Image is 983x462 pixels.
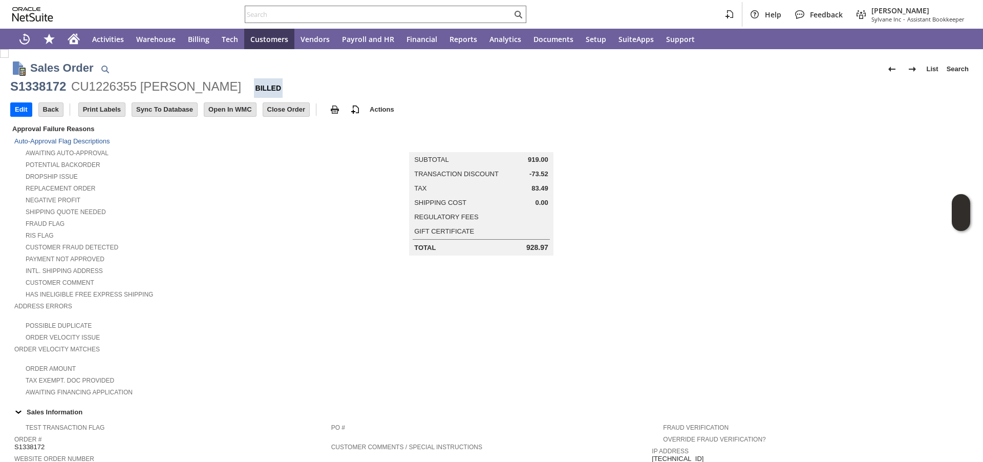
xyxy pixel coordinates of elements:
svg: Shortcuts [43,33,55,45]
span: Financial [407,34,437,44]
a: SuiteApps [612,29,660,49]
a: Potential Backorder [26,161,100,169]
span: Analytics [489,34,521,44]
a: RIS flag [26,232,54,239]
a: Vendors [294,29,336,49]
span: Tech [222,34,238,44]
span: Sylvane Inc [871,15,901,23]
span: Feedback [810,10,843,19]
a: Fraud Verification [663,424,729,431]
span: Help [765,10,781,19]
a: Order # [14,436,41,443]
div: Shortcuts [37,29,61,49]
img: Quick Find [99,63,111,75]
input: Sync To Database [132,103,197,116]
input: Search [245,8,512,20]
svg: Home [68,33,80,45]
span: Support [666,34,695,44]
input: Open In WMC [204,103,256,116]
span: Reports [450,34,477,44]
a: Customer Comments / Special Instructions [331,444,482,451]
a: Payment not approved [26,256,104,263]
a: Dropship Issue [26,173,78,180]
div: Billed [254,78,283,98]
svg: Recent Records [18,33,31,45]
a: Total [414,244,436,251]
a: Regulatory Fees [414,213,478,221]
span: 919.00 [528,156,548,164]
span: Oracle Guided Learning Widget. To move around, please hold and drag [952,213,970,232]
div: S1338172 [10,78,66,95]
span: Activities [92,34,124,44]
input: Back [39,103,63,116]
img: Previous [886,63,898,75]
span: Documents [533,34,573,44]
div: CU1226355 [PERSON_NAME] [71,78,241,95]
span: Customers [250,34,288,44]
h1: Sales Order [30,59,94,76]
a: Setup [580,29,612,49]
a: IP Address [652,448,689,455]
a: Documents [527,29,580,49]
svg: logo [12,7,53,22]
a: Awaiting Financing Application [26,389,133,396]
input: Print Labels [79,103,125,116]
a: Replacement Order [26,185,95,192]
a: Actions [366,106,398,113]
a: Tax Exempt. Doc Provided [26,377,114,384]
span: 928.97 [526,243,548,252]
a: Home [61,29,86,49]
input: Edit [11,103,32,116]
a: Auto-Approval Flag Descriptions [14,137,110,145]
img: add-record.svg [349,103,361,116]
a: Shipping Quote Needed [26,208,106,216]
span: - [903,15,905,23]
a: Warehouse [130,29,182,49]
a: Support [660,29,701,49]
a: Address Errors [14,303,72,310]
a: Billing [182,29,216,49]
a: Payroll and HR [336,29,400,49]
div: Sales Information [10,405,969,418]
span: Setup [586,34,606,44]
a: Analytics [483,29,527,49]
a: Fraud Flag [26,220,65,227]
caption: Summary [409,136,553,152]
a: Awaiting Auto-Approval [26,150,109,157]
iframe: Click here to launch Oracle Guided Learning Help Panel [952,194,970,231]
a: PO # [331,424,345,431]
span: Payroll and HR [342,34,394,44]
span: Vendors [301,34,330,44]
a: Financial [400,29,443,49]
a: Negative Profit [26,197,80,204]
span: Billing [188,34,209,44]
svg: Search [512,8,524,20]
a: Tech [216,29,244,49]
a: Activities [86,29,130,49]
a: Customer Fraud Detected [26,244,118,251]
a: Recent Records [12,29,37,49]
span: SuiteApps [618,34,654,44]
a: Override Fraud Verification? [663,436,765,443]
a: Possible Duplicate [26,322,92,329]
span: Assistant Bookkeeper [907,15,965,23]
a: Intl. Shipping Address [26,267,103,275]
a: List [923,61,943,77]
span: 0.00 [535,199,548,207]
a: Order Amount [26,365,76,372]
span: Warehouse [136,34,176,44]
a: Search [943,61,973,77]
span: [PERSON_NAME] [871,6,965,15]
img: Next [906,63,918,75]
a: Reports [443,29,483,49]
input: Close Order [263,103,309,116]
a: Customers [244,29,294,49]
img: print.svg [329,103,341,116]
span: 83.49 [531,184,548,193]
a: Has Ineligible Free Express Shipping [26,291,153,298]
a: Test Transaction Flag [26,424,104,431]
a: Tax [414,184,426,192]
span: S1338172 [14,443,45,451]
a: Transaction Discount [414,170,499,178]
a: Order Velocity Matches [14,346,100,353]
